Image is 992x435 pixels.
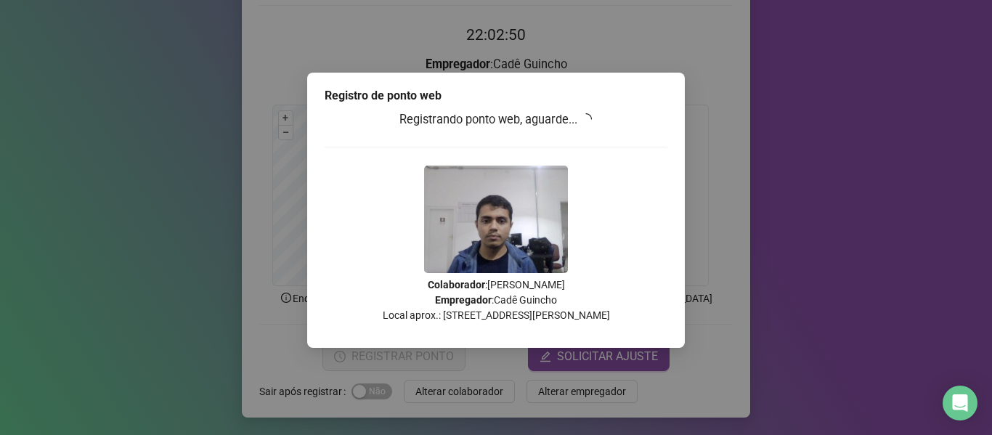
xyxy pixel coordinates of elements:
div: Registro de ponto web [325,87,667,105]
h3: Registrando ponto web, aguarde... [325,110,667,129]
img: 9k= [424,166,568,273]
div: Open Intercom Messenger [943,386,977,420]
p: : [PERSON_NAME] : Cadê Guincho Local aprox.: [STREET_ADDRESS][PERSON_NAME] [325,277,667,323]
strong: Empregador [435,294,492,306]
strong: Colaborador [428,279,485,290]
span: loading [580,113,593,126]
